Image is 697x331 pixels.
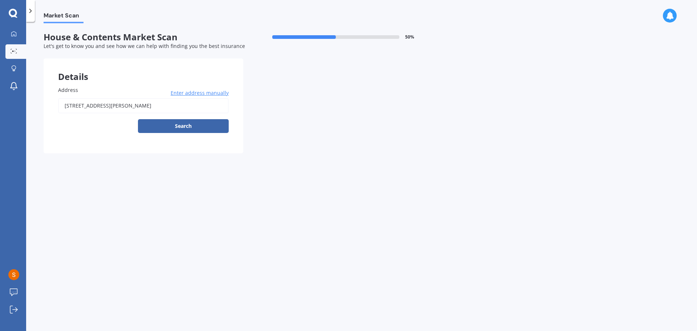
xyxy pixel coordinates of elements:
span: Market Scan [44,12,83,22]
div: Details [44,58,243,80]
span: Address [58,86,78,93]
span: 50 % [405,35,414,40]
input: Enter address [58,98,229,113]
span: Let's get to know you and see how we can help with finding you the best insurance [44,43,245,49]
span: Enter address manually [171,89,229,97]
button: Search [138,119,229,133]
span: House & Contents Market Scan [44,32,243,43]
img: ACg8ocLto6pUT-ijakAHj2yVv9XvcjdrKWWp-JBmRWxIUZaadnswCQ=s96-c [8,269,19,280]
